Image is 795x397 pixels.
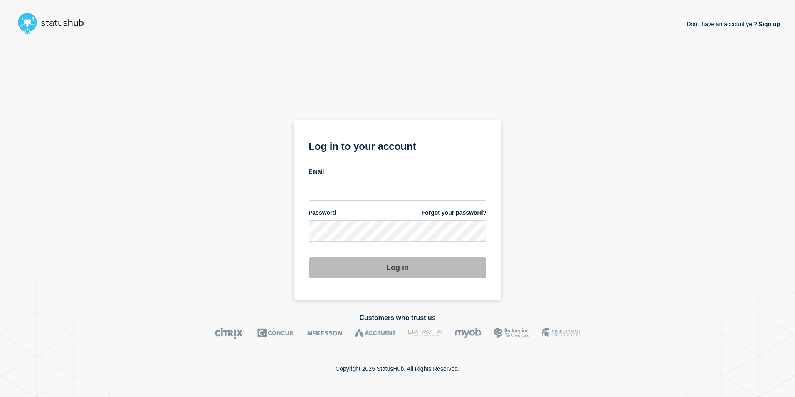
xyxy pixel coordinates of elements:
img: Concur logo [257,327,295,339]
img: StatusHub logo [15,10,94,37]
p: Don't have an account yet? [686,14,780,34]
a: Forgot your password? [422,209,486,217]
img: McKesson logo [307,327,342,339]
img: myob logo [454,327,481,339]
img: Citrix logo [215,327,245,339]
p: Copyright 2025 StatusHub. All Rights Reserved. [336,365,459,372]
button: Log in [309,257,486,278]
span: Password [309,209,336,217]
h1: Log in to your account [309,138,486,153]
input: email input [309,179,486,201]
a: Sign up [757,21,780,27]
h2: Customers who trust us [15,314,780,322]
img: Accruent logo [355,327,396,339]
img: DataVita logo [408,327,442,339]
img: Bottomline logo [494,327,529,339]
img: MSU logo [542,327,580,339]
span: Email [309,168,324,176]
input: password input [309,220,486,242]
